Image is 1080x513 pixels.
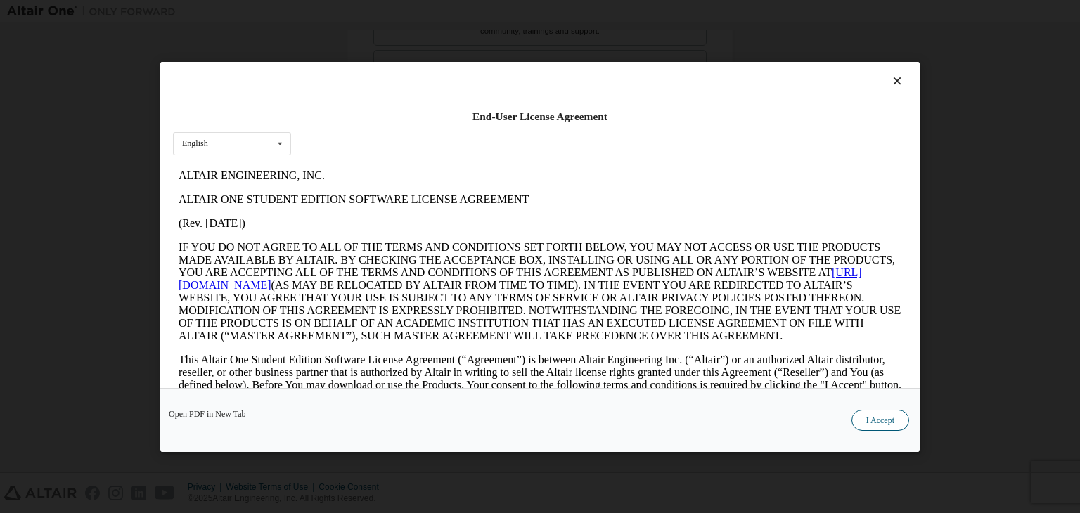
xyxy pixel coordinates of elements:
[169,410,246,418] a: Open PDF in New Tab
[6,6,728,18] p: ALTAIR ENGINEERING, INC.
[851,410,909,431] button: I Accept
[182,139,208,148] div: English
[6,103,689,127] a: [URL][DOMAIN_NAME]
[6,53,728,66] p: (Rev. [DATE])
[173,110,907,124] div: End-User License Agreement
[6,190,728,240] p: This Altair One Student Edition Software License Agreement (“Agreement”) is between Altair Engine...
[6,77,728,178] p: IF YOU DO NOT AGREE TO ALL OF THE TERMS AND CONDITIONS SET FORTH BELOW, YOU MAY NOT ACCESS OR USE...
[6,30,728,42] p: ALTAIR ONE STUDENT EDITION SOFTWARE LICENSE AGREEMENT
